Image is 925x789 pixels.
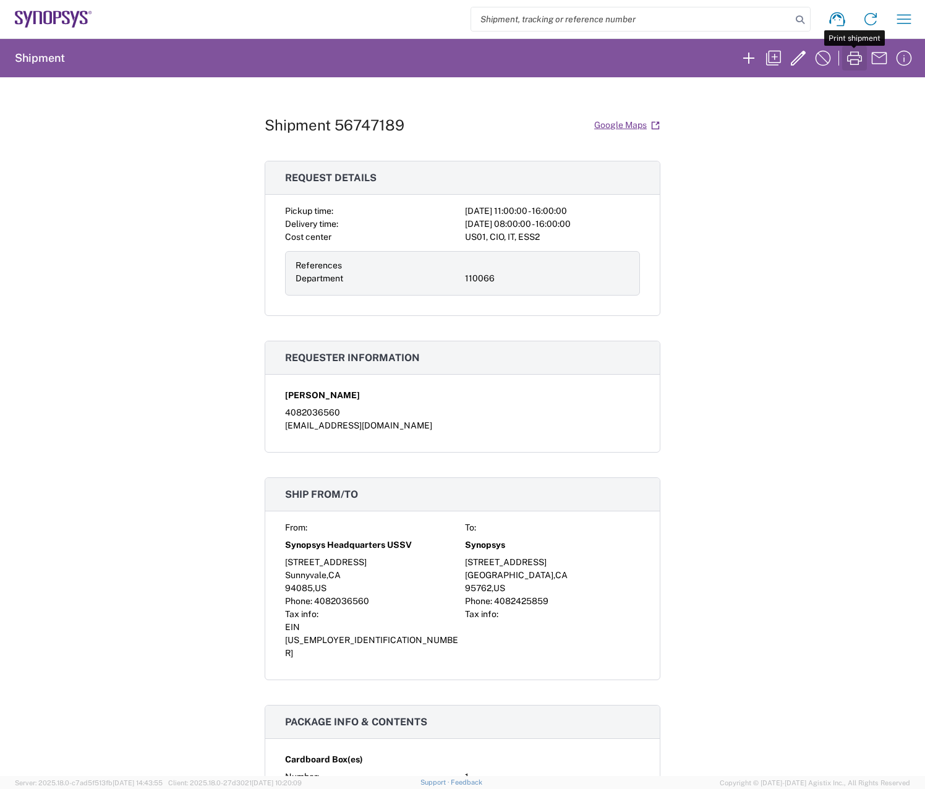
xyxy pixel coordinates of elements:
span: Tax info: [465,609,498,619]
span: , [313,583,315,593]
span: [DATE] 10:20:09 [252,779,302,787]
span: Sunnyvale [285,570,326,580]
span: Ship from/to [285,488,358,500]
span: Number: [285,772,319,782]
span: , [492,583,493,593]
div: 1 [465,770,640,783]
a: Google Maps [594,114,660,136]
div: [STREET_ADDRESS] [285,556,460,569]
span: References [296,260,342,270]
span: [GEOGRAPHIC_DATA] [465,570,553,580]
span: [DATE] 14:43:55 [113,779,163,787]
a: Support [420,778,451,786]
div: 110066 [465,272,629,285]
span: Pickup time: [285,206,333,216]
span: Request details [285,172,377,184]
span: To: [465,522,476,532]
span: Delivery time: [285,219,338,229]
span: 4082425859 [494,596,548,606]
span: 4082036560 [314,596,369,606]
span: [PERSON_NAME] [285,389,360,402]
span: From: [285,522,307,532]
div: [EMAIL_ADDRESS][DOMAIN_NAME] [285,419,640,432]
span: US [315,583,326,593]
div: [DATE] 11:00:00 - 16:00:00 [465,205,640,218]
div: Department [296,272,460,285]
h1: Shipment 56747189 [265,116,404,134]
span: [US_EMPLOYER_IDENTIFICATION_NUMBER] [285,635,458,658]
div: [DATE] 08:00:00 - 16:00:00 [465,218,640,231]
div: [STREET_ADDRESS] [465,556,640,569]
span: Cardboard Box(es) [285,753,363,766]
span: US [493,583,505,593]
span: 94085 [285,583,313,593]
div: US01, CIO, IT, ESS2 [465,231,640,244]
span: Client: 2025.18.0-27d3021 [168,779,302,787]
span: Phone: [465,596,492,606]
span: Cost center [285,232,331,242]
span: Copyright © [DATE]-[DATE] Agistix Inc., All Rights Reserved [720,777,910,788]
span: Synopsys Headquarters USSV [285,539,412,552]
span: , [326,570,328,580]
h2: Shipment [15,51,65,66]
span: CA [328,570,341,580]
input: Shipment, tracking or reference number [471,7,791,31]
span: Package info & contents [285,716,427,728]
div: 4082036560 [285,406,640,419]
span: , [553,570,555,580]
span: Synopsys [465,539,505,552]
a: Feedback [451,778,482,786]
span: Tax info: [285,609,318,619]
span: 95762 [465,583,492,593]
span: Phone: [285,596,312,606]
span: Server: 2025.18.0-c7ad5f513fb [15,779,163,787]
span: EIN [285,622,300,632]
span: Requester information [285,352,420,364]
span: CA [555,570,568,580]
